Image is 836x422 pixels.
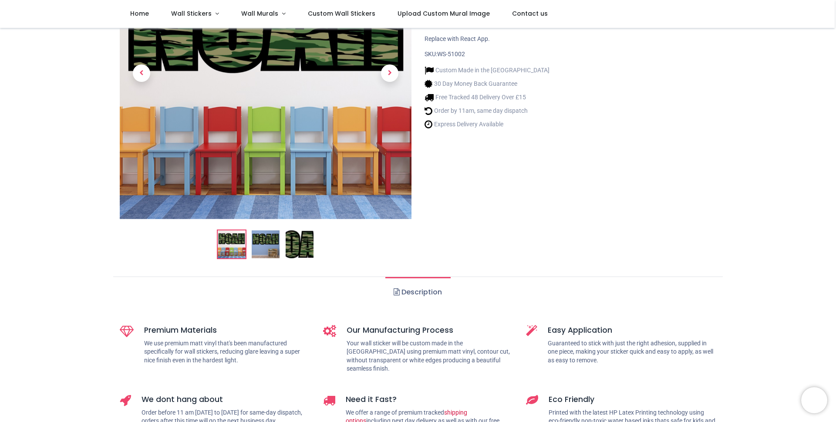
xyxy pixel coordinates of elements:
[286,230,313,258] img: WS-51002-03
[144,339,310,365] p: We use premium matt vinyl that's been manufactured specifically for wall stickers, reducing glare...
[548,325,716,336] h5: Easy Application
[425,106,549,115] li: Order by 11am, same day dispatch
[801,387,827,413] iframe: Brevo live chat
[425,35,716,44] div: Replace with React App.
[512,9,548,18] span: Contact us
[425,93,549,102] li: Free Tracked 48 Delivery Over £15
[381,64,398,82] span: Next
[425,66,549,75] li: Custom Made in the [GEOGRAPHIC_DATA]
[144,325,310,336] h5: Premium Materials
[549,394,716,405] h5: Eco Friendly
[425,50,716,59] div: SKU:
[437,51,465,57] span: WS-51002
[308,9,375,18] span: Custom Wall Stickers
[241,9,278,18] span: Wall Murals
[385,277,450,307] a: Description
[425,79,549,88] li: 30 Day Money Back Guarantee
[548,339,716,365] p: Guaranteed to stick with just the right adhesion, supplied in one piece, making your sticker quic...
[425,120,549,129] li: Express Delivery Available
[130,9,149,18] span: Home
[347,325,513,336] h5: Our Manufacturing Process
[171,9,212,18] span: Wall Stickers
[347,339,513,373] p: Your wall sticker will be custom made in the [GEOGRAPHIC_DATA] using premium matt vinyl, contour ...
[142,394,310,405] h5: We dont hang about
[346,394,513,405] h5: Need it Fast?
[398,9,490,18] span: Upload Custom Mural Image
[133,64,150,82] span: Previous
[252,230,280,258] img: WS-51002-02
[218,230,246,258] img: Custom Name Army Camoflage Wall Sticker Personalised Kids Room Decal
